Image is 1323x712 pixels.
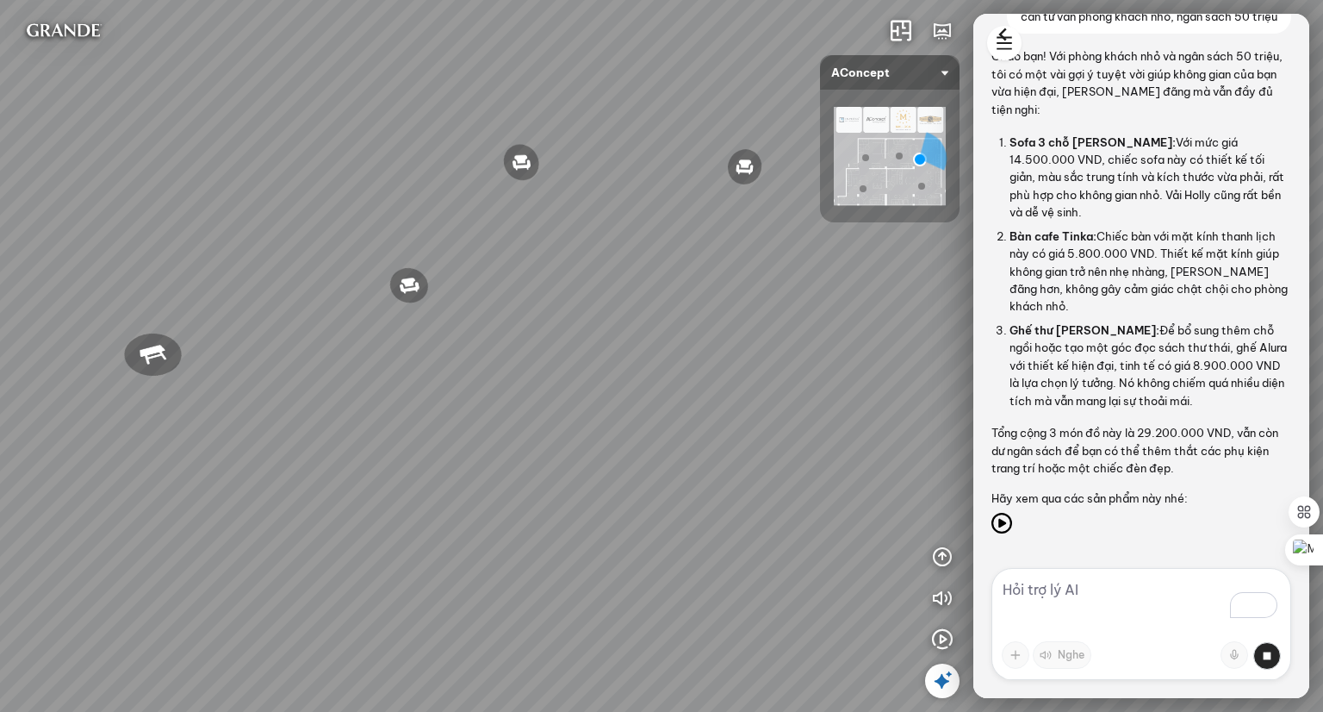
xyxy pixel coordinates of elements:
img: AConcept_CTMHTJT2R6E4.png [834,107,946,205]
textarea: To enrich screen reader interactions, please activate Accessibility in Grammarly extension settings [991,568,1291,680]
li: Để bổ sung thêm chỗ ngồi hoặc tạo một góc đọc sách thư thái, ghế Alura với thiết kế hiện đại, tin... [1009,318,1291,412]
p: Tổng cộng 3 món đồ này là 29.200.000 VND, vẫn còn dư ngân sách để bạn có thể thêm thắt các phụ ki... [991,424,1291,477]
span: AConcept [831,55,948,90]
span: Ghế thư [PERSON_NAME]: [1009,323,1159,337]
span: Sofa 3 chỗ [PERSON_NAME]: [1009,135,1176,149]
p: cần tư vấn phòng khách nhỏ, ngân sách 50 triệu [1021,8,1277,25]
span: Bàn cafe Tinka: [1009,229,1096,243]
p: Hãy xem qua các sản phẩm này nhé: [991,490,1291,507]
li: Chiếc bàn với mặt kính thanh lịch này có giá 5.800.000 VND. Thiết kế mặt kính giúp không gian trở... [1009,224,1291,318]
li: Với mức giá 14.500.000 VND, chiếc sofa này có thiết kế tối giản, màu sắc trung tính và kích thước... [1009,130,1291,224]
img: logo [14,14,113,48]
p: Chào bạn! Với phòng khách nhỏ và ngân sách 50 triệu, tôi có một vài gợi ý tuyệt vời giúp không gi... [991,47,1291,118]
